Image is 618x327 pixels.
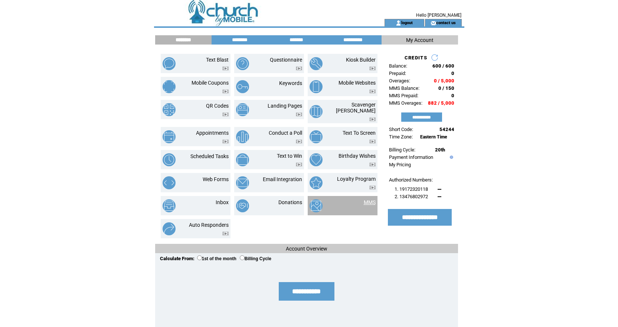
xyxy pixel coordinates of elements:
span: Balance: [389,63,407,69]
span: Time Zone: [389,134,413,140]
a: Kiosk Builder [346,57,376,63]
a: Appointments [196,130,229,136]
span: Prepaid: [389,71,406,76]
span: Calculate From: [160,256,194,261]
img: mobile-coupons.png [163,80,176,93]
span: Overages: [389,78,410,84]
img: video.png [296,140,302,144]
img: loyalty-program.png [310,176,323,189]
a: Email Integration [263,176,302,182]
img: video.png [369,66,376,71]
a: Scheduled Tasks [190,153,229,159]
a: Mobile Coupons [192,80,229,86]
img: video.png [222,112,229,117]
span: Short Code: [389,127,413,132]
span: 600 / 600 [432,63,454,69]
span: 0 / 150 [438,85,454,91]
img: video.png [296,66,302,71]
a: MMS [364,199,376,205]
img: keywords.png [236,80,249,93]
a: Conduct a Poll [269,130,302,136]
img: inbox.png [163,199,176,212]
span: 0 [451,71,454,76]
img: kiosk-builder.png [310,57,323,70]
a: Scavenger [PERSON_NAME] [336,102,376,114]
a: Web Forms [203,176,229,182]
img: video.png [369,117,376,121]
span: 0 [451,93,454,98]
span: MMS Overages: [389,100,422,106]
a: Payment Information [389,154,433,160]
a: Auto Responders [189,222,229,228]
a: Donations [278,199,302,205]
span: Account Overview [286,246,327,252]
img: appointments.png [163,130,176,143]
img: landing-pages.png [236,103,249,116]
img: video.png [369,89,376,94]
span: 0 / 5,000 [434,78,454,84]
a: Landing Pages [268,103,302,109]
span: Billing Cycle: [389,147,415,153]
img: mobile-websites.png [310,80,323,93]
a: Inbox [216,199,229,205]
img: donations.png [236,199,249,212]
img: text-to-win.png [236,153,249,166]
img: help.gif [448,156,453,159]
img: video.png [222,140,229,144]
span: 20th [435,147,445,153]
span: 882 / 5,000 [428,100,454,106]
a: Text To Screen [343,130,376,136]
label: 1st of the month [197,256,236,261]
label: Billing Cycle [240,256,271,261]
img: video.png [296,112,302,117]
img: email-integration.png [236,176,249,189]
img: scavenger-hunt.png [310,105,323,118]
span: Eastern Time [420,134,447,140]
img: video.png [222,232,229,236]
img: qr-codes.png [163,103,176,116]
img: video.png [369,186,376,190]
img: account_icon.gif [396,20,401,26]
a: contact us [436,20,456,25]
a: logout [401,20,413,25]
img: video.png [369,140,376,144]
img: contact_us_icon.gif [431,20,436,26]
img: birthday-wishes.png [310,153,323,166]
a: My Pricing [389,162,411,167]
span: 2. 13476802972 [395,194,428,199]
img: auto-responders.png [163,222,176,235]
a: Loyalty Program [337,176,376,182]
input: 1st of the month [197,255,202,260]
span: MMS Balance: [389,85,419,91]
span: Authorized Numbers: [389,177,433,183]
img: web-forms.png [163,176,176,189]
a: Mobile Websites [339,80,376,86]
img: conduct-a-poll.png [236,130,249,143]
span: MMS Prepaid: [389,93,418,98]
img: video.png [369,163,376,167]
span: CREDITS [405,55,427,61]
a: Text Blast [206,57,229,63]
img: scheduled-tasks.png [163,153,176,166]
img: text-blast.png [163,57,176,70]
a: Text to Win [277,153,302,159]
a: Keywords [279,80,302,86]
img: mms.png [310,199,323,212]
a: Birthday Wishes [339,153,376,159]
img: text-to-screen.png [310,130,323,143]
img: video.png [222,89,229,94]
a: Questionnaire [270,57,302,63]
span: Hello [PERSON_NAME] [416,13,461,18]
img: questionnaire.png [236,57,249,70]
a: QR Codes [206,103,229,109]
span: 54244 [439,127,454,132]
img: video.png [222,66,229,71]
span: My Account [406,37,434,43]
input: Billing Cycle [240,255,245,260]
img: video.png [296,163,302,167]
span: 1. 19172320118 [395,186,428,192]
